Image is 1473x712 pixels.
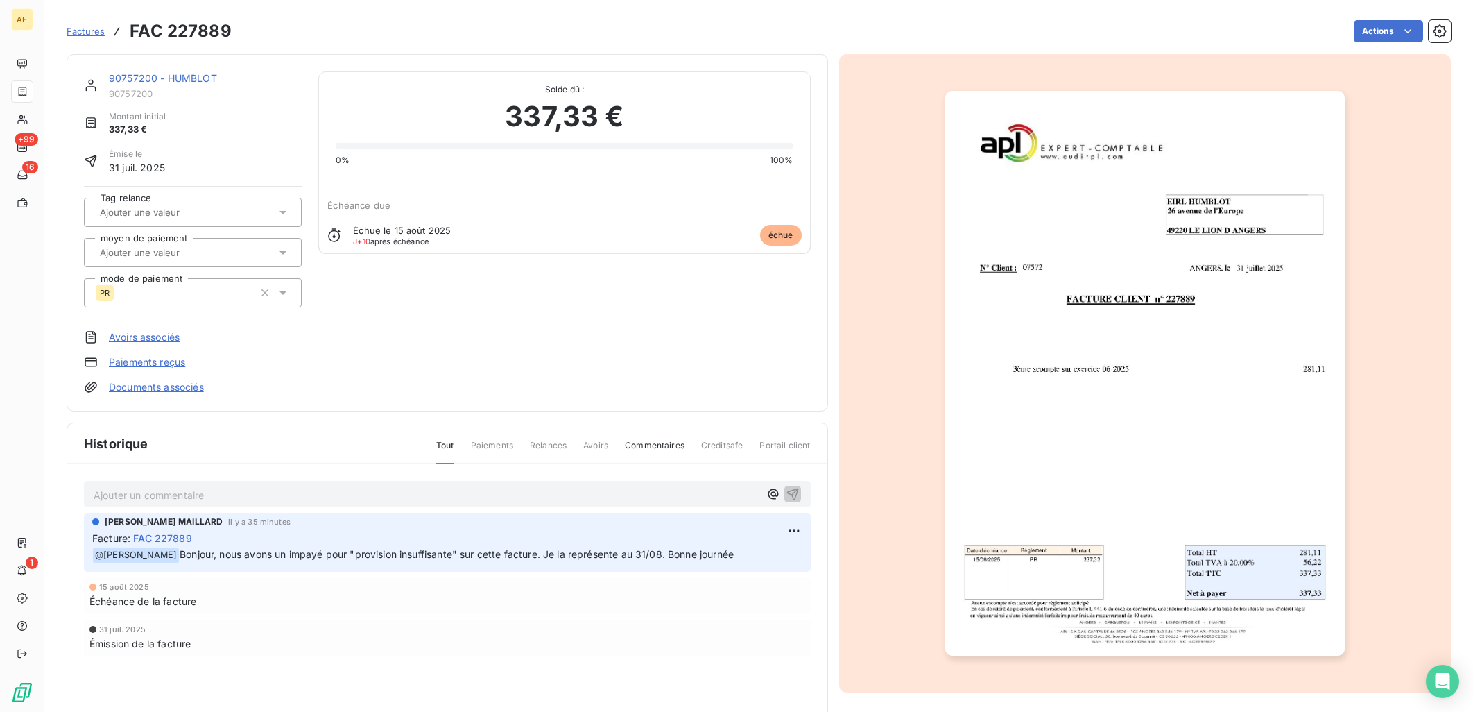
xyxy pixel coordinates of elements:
span: Bonjour, nous avons un impayé pour "provision insuffisante" sur cette facture. Je la représente a... [180,548,734,560]
span: 31 juil. 2025 [99,625,146,634]
span: 15 août 2025 [99,583,149,591]
span: FAC 227889 [133,531,192,545]
a: Paiements reçus [109,355,185,369]
input: Ajouter une valeur [98,246,238,259]
span: il y a 35 minutes [228,518,291,526]
span: Creditsafe [701,439,743,463]
input: Ajouter une valeur [98,206,238,219]
h3: FAC 227889 [130,19,232,44]
span: après échéance [353,237,429,246]
span: Portail client [759,439,810,463]
a: Documents associés [109,380,204,394]
div: Open Intercom Messenger [1426,665,1459,698]
span: 16 [22,161,38,173]
span: Facture : [92,531,130,545]
div: AE [11,8,33,31]
button: Actions [1354,20,1423,42]
span: Échéance de la facture [89,594,196,609]
span: Émise le [109,148,165,160]
span: Commentaires [625,439,684,463]
span: Avoirs [583,439,608,463]
span: [PERSON_NAME] MAILLARD [105,516,223,528]
span: Tout [436,439,454,464]
span: J+10 [353,237,370,246]
span: 100% [770,154,793,167]
span: Factures [67,26,105,37]
span: Solde dû : [336,83,793,96]
span: @ [PERSON_NAME] [93,548,179,563]
span: Montant initial [109,110,166,123]
a: 16 [11,164,33,186]
span: +99 [15,133,38,146]
img: Logo LeanPay [11,681,33,704]
a: +99 [11,136,33,158]
img: invoice_thumbnail [945,91,1345,656]
span: Échéance due [327,200,390,211]
span: échue [760,225,802,246]
span: 31 juil. 2025 [109,160,165,175]
span: Paiements [471,439,513,463]
span: Échue le 15 août 2025 [353,225,451,236]
a: Avoirs associés [109,330,180,344]
span: 1 [26,557,38,569]
a: 90757200 - HUMBLOT [109,72,217,84]
span: PR [100,289,110,297]
span: Historique [84,434,148,453]
a: Factures [67,24,105,38]
span: Émission de la facture [89,636,191,651]
span: Relances [530,439,567,463]
span: 337,33 € [505,96,623,137]
span: 0% [336,154,350,167]
span: 337,33 € [109,123,166,137]
span: 90757200 [109,88,302,99]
